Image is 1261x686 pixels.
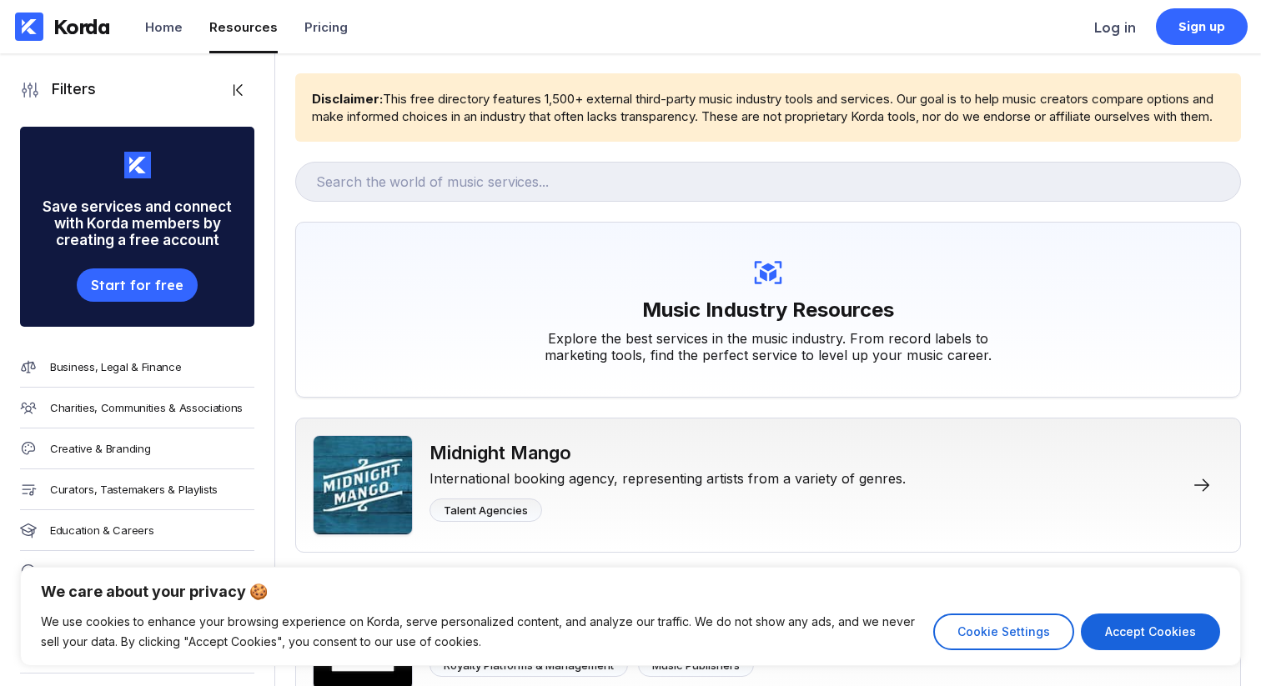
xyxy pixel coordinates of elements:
div: Curators, Tastemakers & Playlists [50,483,218,496]
button: Start for free [77,268,197,302]
div: International booking agency, representing artists from a variety of genres. [430,463,906,487]
button: Accept Cookies [1081,613,1220,650]
div: Korda [53,14,110,39]
a: Curators, Tastemakers & Playlists [20,469,254,510]
p: We use cookies to enhance your browsing experience on Korda, serve personalized content, and anal... [41,612,921,652]
div: Save services and connect with Korda members by creating a free account [20,178,254,268]
a: Creative & Branding [20,428,254,469]
b: Disclaimer: [312,91,383,107]
button: Cookie Settings [933,613,1074,650]
div: Log in [1094,19,1136,36]
h1: Music Industry Resources [642,289,894,330]
div: Resources [209,19,278,35]
div: Creative & Branding [50,442,150,455]
a: Midnight MangoMidnight MangoInternational booking agency, representing artists from a variety of ... [295,418,1241,553]
div: Talent Agencies [444,503,528,517]
a: Sign up [1156,8,1248,45]
a: Charities, Communities & Associations [20,388,254,428]
div: Education & Careers [50,523,153,537]
div: Filters [40,80,96,100]
div: Midnight Mango [430,442,906,463]
div: Home [145,19,183,35]
div: Explore the best services in the music industry. From record labels to marketing tools, find the ... [518,330,1018,363]
div: This free directory features 1,500+ external third-party music industry tools and services. Our g... [312,90,1224,125]
p: We care about your privacy 🍪 [41,582,1220,602]
input: Search the world of music services... [295,162,1241,202]
div: Charities, Communities & Associations [50,401,243,414]
img: Midnight Mango [313,435,413,535]
div: Pricing [304,19,348,35]
div: Start for free [91,277,183,293]
div: Business, Legal & Finance [50,360,182,373]
a: Business, Legal & Finance [20,347,254,388]
div: Sign up [1178,18,1226,35]
a: Education & Careers [20,510,254,551]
